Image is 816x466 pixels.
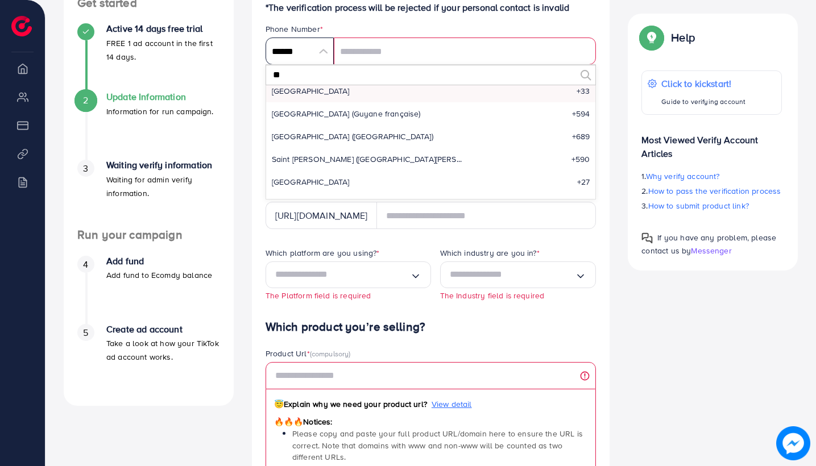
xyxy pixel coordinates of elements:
span: How to submit product link? [648,200,749,211]
span: [GEOGRAPHIC_DATA] (Guyane française) [272,108,421,119]
h4: Update Information [106,91,214,102]
p: 1. [641,169,782,183]
span: +689 [572,131,590,142]
span: (compulsory) [310,348,351,359]
div: Search for option [440,261,597,288]
h4: Run your campaign [64,228,234,242]
span: +594 [572,108,590,119]
img: Popup guide [641,27,662,48]
h4: Add fund [106,256,212,267]
span: If you have any problem, please contact us by [641,232,776,256]
label: Which industry are you in? [440,247,540,259]
li: Add fund [64,256,234,324]
span: [GEOGRAPHIC_DATA] [272,85,350,97]
h4: Waiting verify information [106,160,220,170]
img: Popup guide [641,232,653,244]
p: Take a look at how your TikTok ad account works. [106,336,220,364]
span: 5 [83,326,88,339]
span: +33 [577,85,590,97]
small: The Industry field is required [440,290,545,301]
div: [URL][DOMAIN_NAME] [266,202,377,229]
small: The Platform field is required [266,290,371,301]
p: Click to kickstart! [661,77,745,90]
span: Notices: [274,416,333,427]
span: Saint [PERSON_NAME] ([GEOGRAPHIC_DATA][PERSON_NAME] (partie française)) [272,153,463,165]
div: Search for option [266,261,431,288]
li: Update Information [64,91,234,160]
span: Messenger [691,245,731,256]
h4: Active 14 days free trial [106,23,220,34]
span: [GEOGRAPHIC_DATA] [272,176,350,188]
p: Most Viewed Verify Account Articles [641,124,782,160]
img: logo [11,16,32,36]
h4: Create ad account [106,324,220,335]
span: Why verify account? [646,170,720,182]
p: 2. [641,184,782,198]
img: image [776,426,810,460]
li: Active 14 days free trial [64,23,234,91]
input: Search for option [450,266,575,284]
span: Please copy and paste your full product URL/domain here to ensure the URL is correct. Note that d... [292,428,583,463]
h4: Which product you’re selling? [266,320,597,334]
span: Explain why we need your product url? [274,398,427,410]
li: Waiting verify information [64,160,234,228]
span: 4 [83,258,88,271]
label: Phone Number [266,23,323,35]
p: 3. [641,199,782,213]
p: Waiting for admin verify information. [106,173,220,200]
span: +27 [577,176,590,188]
p: Help [671,31,695,44]
input: Search for option [275,266,410,284]
span: View detail [432,398,472,410]
p: *The verification process will be rejected if your personal contact is invalid [266,1,597,14]
span: +590 [571,153,590,165]
p: FREE 1 ad account in the first 14 days. [106,36,220,64]
p: Guide to verifying account [661,95,745,109]
span: 🔥🔥🔥 [274,416,303,427]
span: How to pass the verification process [648,185,781,197]
span: 3 [83,162,88,175]
p: Add fund to Ecomdy balance [106,268,212,282]
span: 2 [83,94,88,107]
p: Information for run campaign. [106,105,214,118]
label: Product Url [266,348,351,359]
li: Create ad account [64,324,234,392]
span: [GEOGRAPHIC_DATA] ([GEOGRAPHIC_DATA]) [272,131,433,142]
label: Which platform are you using? [266,247,380,259]
span: 😇 [274,398,284,410]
